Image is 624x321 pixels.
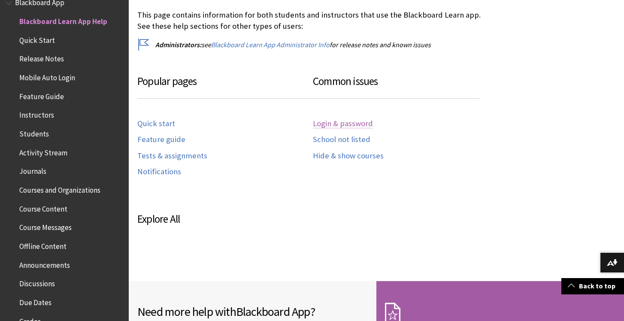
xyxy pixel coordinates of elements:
[19,52,64,64] span: Release Notes
[236,304,310,319] span: Blackboard App
[137,167,181,177] a: Notifications
[313,135,370,145] a: School not listed
[137,303,368,321] h2: Need more help with ?
[19,295,51,307] span: Due Dates
[19,70,75,82] span: Mobile Auto Login
[19,14,107,26] span: Blackboard Learn App Help
[313,119,373,129] a: Login & password
[137,119,175,129] a: Quick start
[155,40,201,49] span: Administrators:
[561,278,624,294] a: Back to top
[19,127,49,138] span: Students
[137,151,207,161] a: Tests & assignments
[19,202,67,213] span: Course Content
[19,145,67,157] span: Activity Stream
[137,211,488,227] h3: Explore All
[19,108,54,120] span: Instructors
[137,40,488,49] p: see for release notes and known issues
[19,183,100,194] span: Courses and Organizations
[137,73,313,99] h3: Popular pages
[19,164,46,176] span: Journals
[19,276,55,288] span: Discussions
[19,239,67,251] span: Offline Content
[313,151,384,161] a: Hide & show courses
[211,40,330,49] a: Blackboard Learn App Administrator Info
[313,73,480,99] h3: Common issues
[19,258,70,270] span: Announcements
[19,221,72,232] span: Course Messages
[19,33,55,45] span: Quick Start
[137,135,185,145] a: Feature guide
[19,89,64,101] span: Feature Guide
[137,9,488,32] p: This page contains information for both students and instructors that use the Blackboard Learn ap...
